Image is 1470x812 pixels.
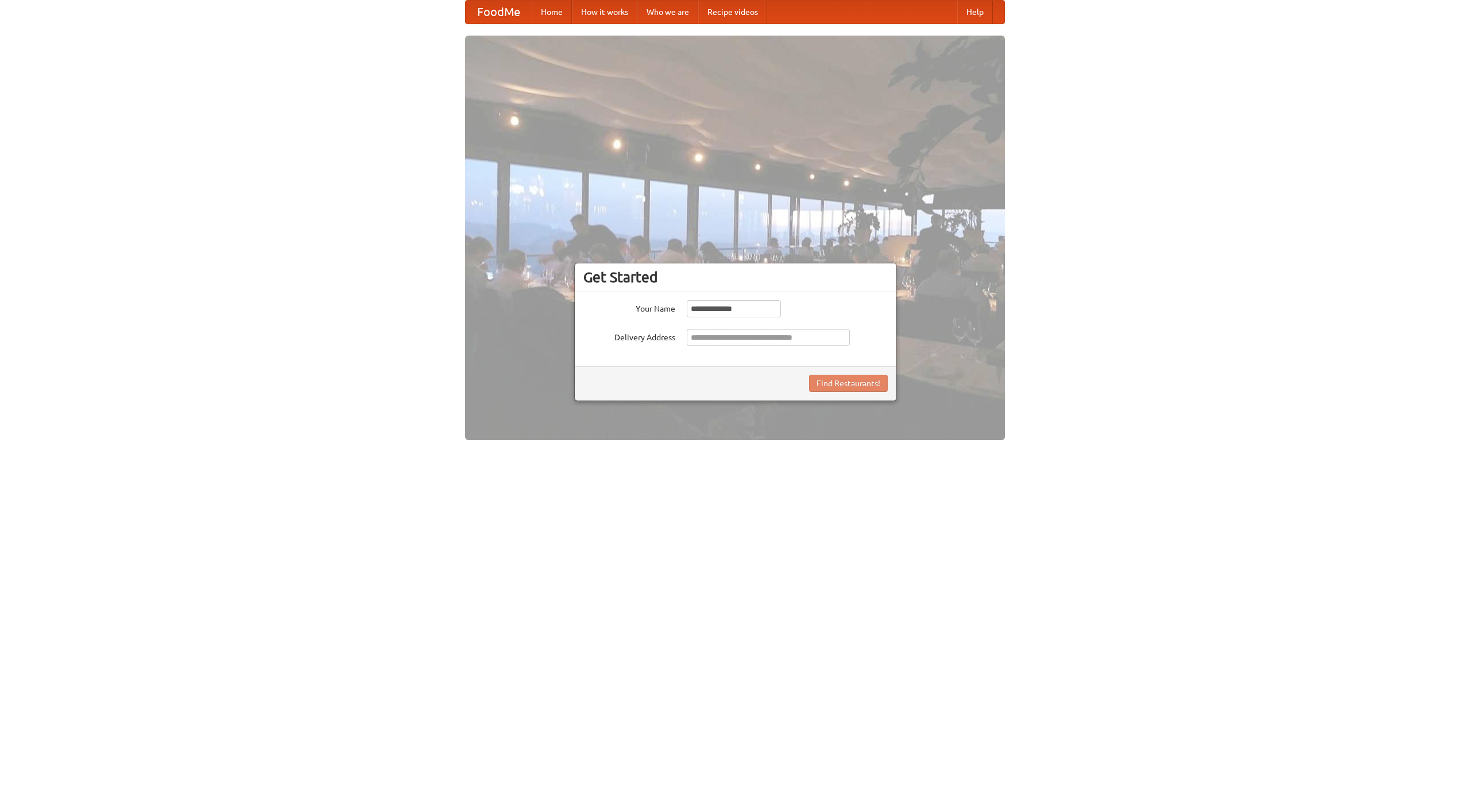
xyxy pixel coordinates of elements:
a: Recipe videos [698,1,767,24]
h3: Get Started [583,269,888,286]
button: Find Restaurants! [809,375,888,392]
a: FoodMe [466,1,532,24]
a: Who we are [637,1,698,24]
label: Your Name [583,300,675,314]
a: How it works [572,1,637,24]
a: Home [532,1,572,24]
label: Delivery Address [583,329,675,343]
a: Help [957,1,993,24]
